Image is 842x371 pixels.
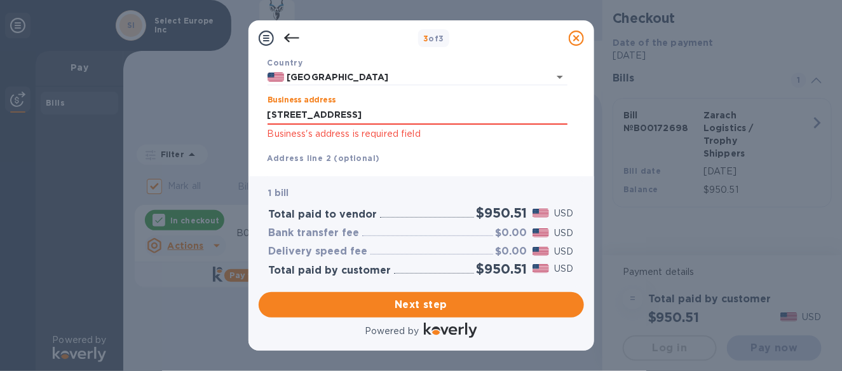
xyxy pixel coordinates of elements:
[496,246,527,258] h3: $0.00
[268,73,285,81] img: US
[268,153,380,163] b: Address line 2 (optional)
[269,297,574,312] span: Next step
[477,261,527,277] h2: $950.51
[554,262,573,276] p: USD
[268,58,303,67] b: Country
[533,228,550,237] img: USD
[423,34,444,43] b: of 3
[496,227,527,239] h3: $0.00
[365,325,419,338] p: Powered by
[268,97,336,104] label: Business address
[554,245,573,258] p: USD
[269,209,377,221] h3: Total paid to vendor
[284,69,531,85] input: Select country
[268,127,567,141] p: Business's address is required field
[554,227,573,240] p: USD
[554,207,573,220] p: USD
[269,227,360,239] h3: Bank transfer fee
[424,323,477,338] img: Logo
[269,246,368,258] h3: Delivery speed fee
[259,292,584,318] button: Next step
[268,165,567,184] input: Enter address line 2
[477,205,527,221] h2: $950.51
[551,68,569,86] button: Open
[533,264,550,273] img: USD
[423,34,428,43] span: 3
[269,265,391,277] h3: Total paid by customer
[533,209,550,218] img: USD
[269,188,289,198] b: 1 bill
[533,247,550,256] img: USD
[268,106,567,125] input: Enter address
